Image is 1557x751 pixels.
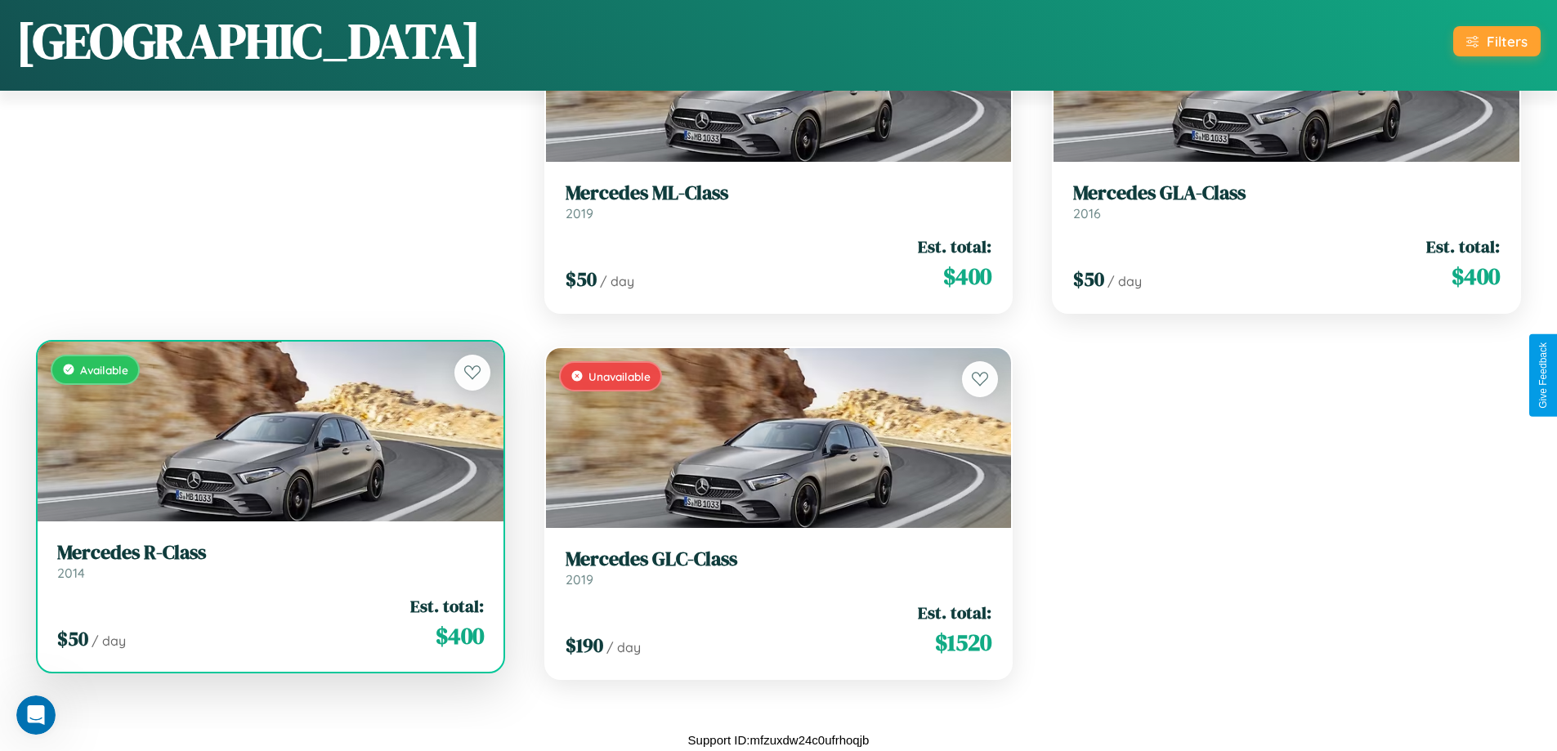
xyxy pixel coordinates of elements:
button: Filters [1453,26,1541,56]
span: / day [600,273,634,289]
span: Est. total: [918,235,991,258]
span: $ 400 [1452,260,1500,293]
span: $ 400 [943,260,991,293]
span: $ 50 [1073,266,1104,293]
a: Mercedes R-Class2014 [57,541,484,581]
span: $ 190 [566,632,603,659]
span: Available [80,363,128,377]
span: Unavailable [588,369,651,383]
a: Mercedes GLC-Class2019 [566,548,992,588]
span: / day [92,633,126,649]
a: Mercedes ML-Class2019 [566,181,992,221]
span: $ 400 [436,619,484,652]
span: 2019 [566,205,593,221]
a: Mercedes GLA-Class2016 [1073,181,1500,221]
span: Est. total: [1426,235,1500,258]
h1: [GEOGRAPHIC_DATA] [16,7,481,74]
span: Est. total: [918,601,991,624]
span: 2014 [57,565,85,581]
h3: Mercedes R-Class [57,541,484,565]
span: / day [606,639,641,655]
span: 2019 [566,571,593,588]
iframe: Intercom live chat [16,695,56,735]
span: $ 50 [566,266,597,293]
div: Give Feedback [1537,342,1549,409]
span: / day [1107,273,1142,289]
p: Support ID: mfzuxdw24c0ufrhoqjb [688,729,870,751]
div: Filters [1487,33,1528,50]
span: $ 1520 [935,626,991,659]
h3: Mercedes GLA-Class [1073,181,1500,205]
h3: Mercedes GLC-Class [566,548,992,571]
span: $ 50 [57,625,88,652]
span: 2016 [1073,205,1101,221]
span: Est. total: [410,594,484,618]
h3: Mercedes ML-Class [566,181,992,205]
